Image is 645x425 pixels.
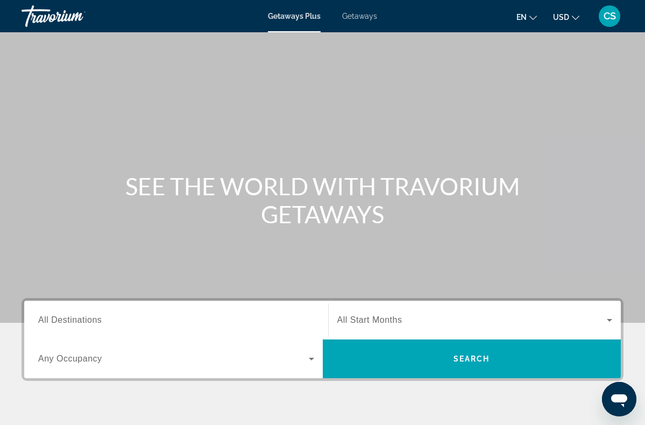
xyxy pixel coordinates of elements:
span: Search [453,355,490,363]
h1: SEE THE WORLD WITH TRAVORIUM GETAWAYS [121,172,524,228]
a: Travorium [22,2,129,30]
button: Change language [516,9,537,25]
div: Search widget [24,301,621,378]
a: Getaways Plus [268,12,321,20]
span: USD [553,13,569,22]
button: Change currency [553,9,579,25]
a: Getaways [342,12,377,20]
button: Search [323,339,621,378]
span: CS [604,11,616,22]
button: User Menu [596,5,623,27]
span: en [516,13,527,22]
span: All Start Months [337,315,402,324]
span: Any Occupancy [38,354,102,363]
iframe: Button to launch messaging window [602,382,636,416]
span: All Destinations [38,315,102,324]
